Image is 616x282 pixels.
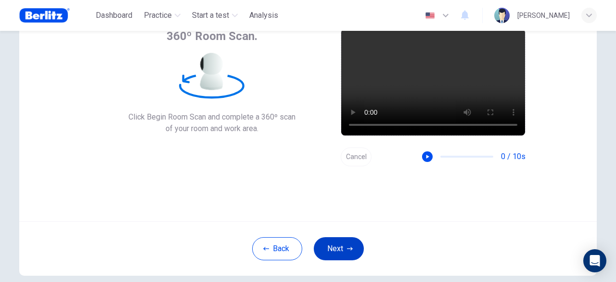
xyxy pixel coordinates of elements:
button: Back [252,237,302,260]
button: Practice [140,7,184,24]
a: Berlitz Brasil logo [19,6,92,25]
span: of your room and work area. [128,123,295,134]
span: Analysis [249,10,278,21]
img: Berlitz Brasil logo [19,6,70,25]
div: You need a license to access this content [245,7,282,24]
span: Dashboard [96,10,132,21]
span: Click Begin Room Scan and complete a 360º scan [128,111,295,123]
img: en [424,12,436,19]
button: Start a test [188,7,242,24]
div: Open Intercom Messenger [583,249,606,272]
img: Profile picture [494,8,510,23]
button: Analysis [245,7,282,24]
div: [PERSON_NAME] [517,10,570,21]
span: 360º Room Scan. [167,28,257,44]
span: Start a test [192,10,229,21]
button: Cancel [341,148,372,166]
button: Next [314,237,364,260]
span: Practice [144,10,172,21]
span: 0 / 10s [501,151,526,162]
button: Dashboard [92,7,136,24]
